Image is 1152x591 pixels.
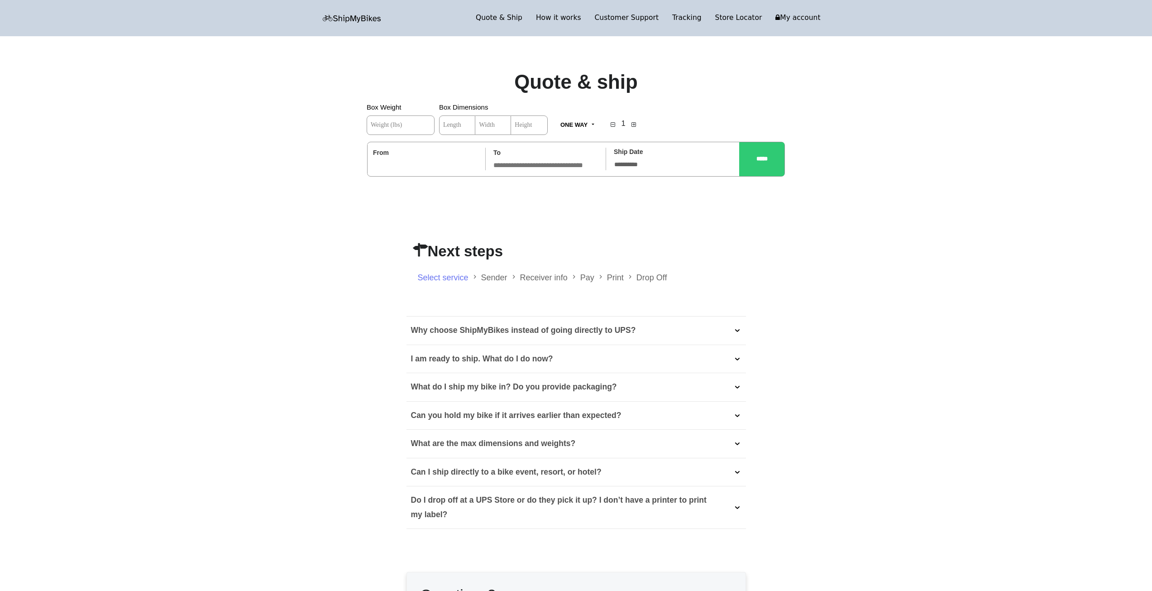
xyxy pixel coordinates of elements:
span: Length [443,122,461,128]
h2: Next steps [413,242,739,266]
p: What are the max dimensions and weights? [411,437,576,451]
a: Select service [418,273,468,282]
span: Height [515,122,532,128]
span: Weight (lbs) [371,122,402,128]
p: Do I drop off at a UPS Store or do they pick it up? I don’t have a printer to print my label? [411,493,720,522]
p: Why choose ShipMyBikes instead of going directly to UPS? [411,323,636,338]
a: Store Locator [708,12,769,24]
a: How it works [529,12,588,24]
li: Drop Off [636,269,667,285]
a: Tracking [665,12,708,24]
li: Print [607,269,636,285]
li: Pay [580,269,607,285]
input: Width [475,115,511,135]
p: What do I ship my bike in? Do you provide packaging? [411,380,617,394]
input: Length [439,115,475,135]
h1: Quote & ship [514,70,638,94]
input: Weight (lbs) [367,115,435,135]
span: Width [479,122,495,128]
div: Box Dimensions [439,101,548,142]
p: Can I ship directly to a bike event, resort, or hotel? [411,465,602,480]
li: Receiver info [520,269,580,285]
a: My account [769,12,827,24]
p: I am ready to ship. What do I do now? [411,352,553,366]
div: Box Weight [367,101,439,142]
li: Sender [481,269,520,285]
input: Height [511,115,548,135]
label: To [493,147,501,159]
a: Customer Support [588,12,666,24]
a: Quote & Ship [469,12,529,24]
p: Can you hold my bike if it arrives earlier than expected? [411,408,621,423]
label: From [373,147,389,159]
label: Ship Date [614,146,643,158]
h4: 1 [619,117,628,128]
img: letsbox [323,15,382,23]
